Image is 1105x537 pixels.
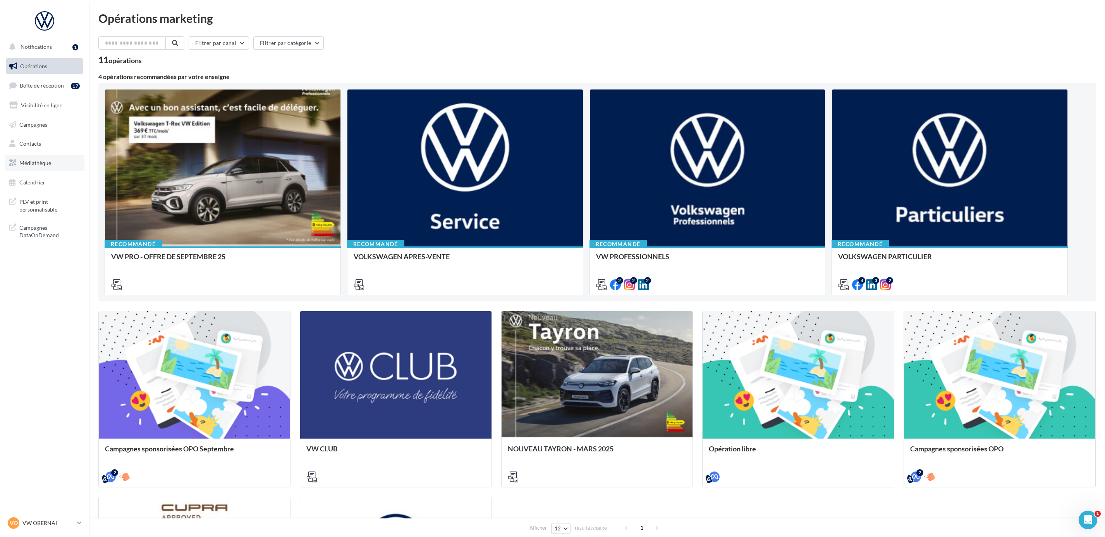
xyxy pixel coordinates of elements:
span: Boîte de réception [20,82,64,89]
span: Contacts [19,140,41,147]
span: Notifications [21,43,52,50]
p: VW OBERNAI [22,519,74,527]
div: 2 [886,277,893,284]
div: VW CLUB [306,445,485,460]
div: VW PRO - OFFRE DE SEPTEMBRE 25 [111,253,334,268]
a: VO VW OBERNAI [6,516,83,530]
button: Filtrer par catégorie [253,36,324,50]
div: Recommandé [832,240,889,248]
div: Opération libre [709,445,888,460]
div: Campagnes sponsorisées OPO [910,445,1089,460]
div: 2 [644,277,651,284]
span: PLV et print personnalisable [19,196,80,213]
span: Afficher [529,524,547,532]
span: 1 [1095,511,1101,517]
div: NOUVEAU TAYRON - MARS 2025 [508,445,687,460]
div: Recommandé [347,240,404,248]
a: Boîte de réception17 [5,77,84,94]
div: 2 [630,277,637,284]
div: opérations [108,57,142,64]
div: VW PROFESSIONNELS [596,253,819,268]
span: VO [10,519,18,527]
div: 4 [858,277,865,284]
a: PLV et print personnalisable [5,193,84,216]
div: Campagnes sponsorisées OPO Septembre [105,445,284,460]
div: 3 [872,277,879,284]
a: Médiathèque [5,155,84,171]
span: Campagnes DataOnDemand [19,222,80,239]
div: Opérations marketing [98,12,1096,24]
div: Recommandé [105,240,162,248]
div: 2 [111,469,118,476]
a: Contacts [5,136,84,152]
iframe: Intercom live chat [1079,511,1097,529]
div: 17 [71,83,80,89]
span: 12 [555,525,561,532]
span: 1 [636,522,648,534]
button: Filtrer par canal [189,36,249,50]
div: VOLKSWAGEN APRES-VENTE [354,253,577,268]
a: Campagnes [5,117,84,133]
span: Médiathèque [19,160,51,166]
div: 11 [98,56,142,64]
button: Notifications 1 [5,39,81,55]
span: Visibilité en ligne [21,102,62,108]
div: 2 [616,277,623,284]
span: Opérations [20,63,47,69]
span: résultats/page [575,524,607,532]
div: 2 [916,469,923,476]
button: 12 [551,523,571,534]
div: 4 opérations recommandées par votre enseigne [98,74,1096,80]
a: Opérations [5,58,84,74]
div: 1 [72,44,78,50]
span: Calendrier [19,179,45,186]
a: Calendrier [5,174,84,191]
div: VOLKSWAGEN PARTICULIER [838,253,1061,268]
a: Campagnes DataOnDemand [5,219,84,242]
span: Campagnes [19,121,47,127]
div: Recommandé [589,240,647,248]
a: Visibilité en ligne [5,97,84,114]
